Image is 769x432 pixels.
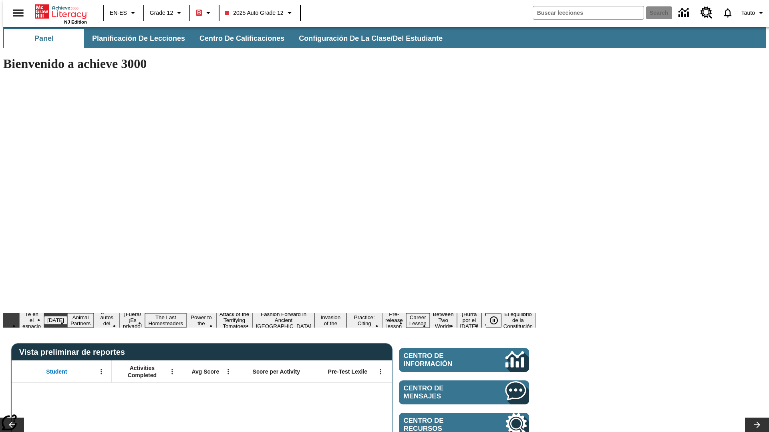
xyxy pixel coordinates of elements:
[346,307,382,334] button: Slide 11 Mixed Practice: Citing Evidence
[382,310,406,330] button: Slide 12 Pre-release lesson
[533,6,644,19] input: search field
[3,56,536,71] h1: Bienvenido a achieve 3000
[253,310,315,330] button: Slide 9 Fashion Forward in Ancient Rome
[222,366,234,378] button: Abrir menú
[481,310,500,330] button: Slide 16 Point of View
[145,313,186,328] button: Slide 6 The Last Homesteaders
[216,310,253,330] button: Slide 8 Attack of the Terrifying Tomatoes
[674,2,696,24] a: Centro de información
[404,352,479,368] span: Centro de información
[67,313,94,328] button: Slide 3 Animal Partners
[35,3,87,24] div: Portada
[3,27,766,48] div: Subbarra de navegación
[4,29,84,48] button: Panel
[110,9,127,17] span: EN-ES
[738,6,769,20] button: Perfil/Configuración
[404,384,481,400] span: Centro de mensajes
[94,307,120,334] button: Slide 4 ¿Los autos del futuro?
[225,9,283,17] span: 2025 Auto Grade 12
[457,310,482,330] button: Slide 15 ¡Hurra por el Día de la Constitución!
[406,313,430,328] button: Slide 13 Career Lesson
[197,8,201,18] span: B
[328,368,368,375] span: Pre-Test Lexile
[430,310,457,330] button: Slide 14 Between Two Worlds
[92,34,185,43] span: Planificación de lecciones
[186,307,216,334] button: Slide 7 Solar Power to the People
[199,34,284,43] span: Centro de calificaciones
[64,20,87,24] span: NJ Edition
[399,380,529,404] a: Centro de mensajes
[193,29,291,48] button: Centro de calificaciones
[6,1,30,25] button: Abrir el menú lateral
[46,368,67,375] span: Student
[500,310,536,330] button: Slide 17 El equilibrio de la Constitución
[486,313,502,328] button: Pausar
[292,29,449,48] button: Configuración de la clase/del estudiante
[166,366,178,378] button: Abrir menú
[399,348,529,372] a: Centro de información
[95,366,107,378] button: Abrir menú
[374,366,387,378] button: Abrir menú
[299,34,443,43] span: Configuración de la clase/del estudiante
[253,368,300,375] span: Score per Activity
[35,4,87,20] a: Portada
[486,313,510,328] div: Pausar
[222,6,297,20] button: Class: 2025 Auto Grade 12, Selecciona una clase
[120,310,145,330] button: Slide 5 ¡Fuera! ¡Es privado!
[116,364,169,379] span: Activities Completed
[745,418,769,432] button: Carrusel de lecciones, seguir
[191,368,219,375] span: Avg Score
[741,9,755,17] span: Tauto
[19,348,129,357] span: Vista preliminar de reportes
[314,307,346,334] button: Slide 10 The Invasion of the Free CD
[3,29,450,48] div: Subbarra de navegación
[19,310,44,330] button: Slide 1 Té en el espacio
[107,6,141,20] button: Language: EN-ES, Selecciona un idioma
[696,2,717,24] a: Centro de recursos, Se abrirá en una pestaña nueva.
[717,2,738,23] a: Notificaciones
[150,9,173,17] span: Grade 12
[34,34,54,43] span: Panel
[86,29,191,48] button: Planificación de lecciones
[193,6,216,20] button: Boost El color de la clase es rojo. Cambiar el color de la clase.
[147,6,187,20] button: Grado: Grade 12, Elige un grado
[44,316,67,324] button: Slide 2 Día del Trabajo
